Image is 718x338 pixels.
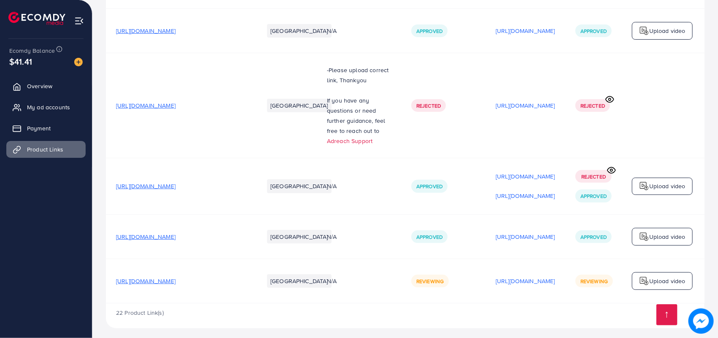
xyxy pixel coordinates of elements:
[639,26,649,36] img: logo
[639,276,649,286] img: logo
[116,233,175,241] span: [URL][DOMAIN_NAME]
[496,276,555,286] p: [URL][DOMAIN_NAME]
[639,232,649,242] img: logo
[267,230,332,243] li: [GEOGRAPHIC_DATA]
[6,141,86,158] a: Product Links
[116,101,175,110] span: [URL][DOMAIN_NAME]
[580,278,608,285] span: Reviewing
[639,181,649,191] img: logo
[116,308,164,317] span: 22 Product Link(s)
[580,233,607,241] span: Approved
[496,232,555,242] p: [URL][DOMAIN_NAME]
[267,274,332,288] li: [GEOGRAPHIC_DATA]
[267,99,332,112] li: [GEOGRAPHIC_DATA]
[6,99,86,116] a: My ad accounts
[327,277,337,285] span: N/A
[416,233,443,241] span: Approved
[27,82,52,90] span: Overview
[6,120,86,137] a: Payment
[8,12,65,25] img: logo
[327,65,391,85] p: -Please upload correct link, Thankyou
[267,24,332,38] li: [GEOGRAPHIC_DATA]
[416,183,443,190] span: Approved
[116,27,175,35] span: [URL][DOMAIN_NAME]
[649,181,686,191] p: Upload video
[116,277,175,285] span: [URL][DOMAIN_NAME]
[74,58,83,66] img: image
[267,179,332,193] li: [GEOGRAPHIC_DATA]
[327,27,337,35] span: N/A
[496,191,555,201] p: [URL][DOMAIN_NAME]
[649,26,686,36] p: Upload video
[327,182,337,190] span: N/A
[689,309,713,333] img: image
[416,102,441,109] span: Rejected
[580,27,607,35] span: Approved
[327,137,372,145] a: Adreach Support
[116,182,175,190] span: [URL][DOMAIN_NAME]
[6,78,86,95] a: Overview
[27,124,51,132] span: Payment
[496,26,555,36] p: [URL][DOMAIN_NAME]
[580,192,607,200] span: Approved
[496,171,555,181] p: [URL][DOMAIN_NAME]
[416,278,444,285] span: Reviewing
[74,16,84,26] img: menu
[327,96,386,135] span: If you have any questions or need further guidance, feel free to reach out to
[416,27,443,35] span: Approved
[9,46,55,55] span: Ecomdy Balance
[8,53,33,70] span: $41.41
[27,145,63,154] span: Product Links
[581,173,606,180] span: Rejected
[649,232,686,242] p: Upload video
[649,276,686,286] p: Upload video
[580,102,605,109] span: Rejected
[496,100,555,111] p: [URL][DOMAIN_NAME]
[327,233,337,241] span: N/A
[27,103,70,111] span: My ad accounts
